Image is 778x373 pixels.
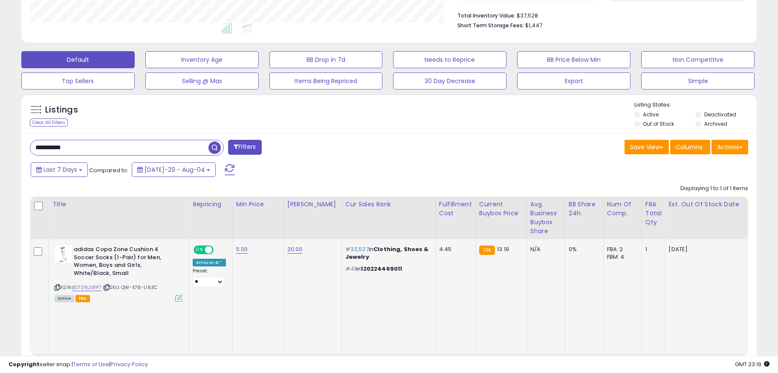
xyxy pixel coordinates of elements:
button: 30 Day Decrease [393,72,506,90]
span: OFF [212,246,226,254]
div: Cur Sales Rank [345,200,432,209]
div: Fulfillment Cost [439,200,472,218]
div: Clear All Filters [30,119,68,127]
div: Amazon AI * [193,259,226,266]
div: Current Buybox Price [479,200,523,218]
div: BB Share 24h. [569,200,600,218]
a: Terms of Use [73,360,109,368]
button: Selling @ Max [145,72,259,90]
label: Active [643,111,659,118]
a: 5.00 [236,245,248,254]
div: 0% [569,246,597,253]
span: 13.19 [497,245,509,253]
div: 4.45 [439,246,469,253]
span: Columns [676,143,703,151]
div: FBA: 2 [607,246,635,253]
span: #33,527 [345,245,369,253]
button: Filters [228,140,261,155]
div: 1 [645,246,659,253]
div: Displaying 1 to 1 of 1 items [680,185,748,193]
button: Top Sellers [21,72,135,90]
b: adidas Copa Zone Cushion 4 Soccer Socks (1-Pair) for Men, Women, Boys and Girls, White/Black, Small [74,246,177,279]
div: seller snap | | [9,361,148,369]
div: Min Price [236,200,280,209]
span: All listings currently available for purchase on Amazon [55,295,74,302]
small: FBA [479,246,495,255]
button: Save View [625,140,669,154]
span: $1,447 [525,21,542,29]
button: Non Competitive [641,51,755,68]
div: FBM: 4 [607,253,635,261]
button: Columns [670,140,710,154]
div: N/A [530,246,558,253]
div: [PERSON_NAME] [287,200,338,209]
li: $37,528 [457,10,742,20]
p: [DATE] [668,246,743,253]
button: BB Price Below Min [517,51,630,68]
label: Deactivated [704,111,736,118]
div: Title [52,200,185,209]
div: FBA Total Qty [645,200,662,227]
button: [DATE]-29 - Aug-04 [132,162,216,177]
div: Preset: [193,268,226,287]
button: Needs to Reprice [393,51,506,68]
span: Compared to: [89,166,128,174]
b: Short Term Storage Fees: [457,22,524,29]
div: Avg. Business Buybox Share [530,200,561,236]
label: Archived [704,120,727,127]
p: in [345,246,429,261]
a: 20.00 [287,245,303,254]
span: 120224469011 [361,265,402,273]
div: Est. Out Of Stock Date [668,200,746,209]
span: #41 [345,265,356,273]
button: Inventory Age [145,51,259,68]
button: BB Drop in 7d [269,51,383,68]
h5: Listings [45,104,78,116]
div: Repricing [193,200,229,209]
button: Simple [641,72,755,90]
span: FBA [75,295,90,302]
span: Last 7 Days [43,165,77,174]
label: Out of Stock [643,120,674,127]
div: ASIN: [55,246,182,301]
button: Default [21,51,135,68]
div: Num of Comp. [607,200,638,218]
button: Last 7 Days [31,162,88,177]
span: 2025-08-12 23:19 GMT [735,360,769,368]
img: 21+3CXzsczL._SL40_.jpg [55,246,72,263]
button: Actions [711,140,748,154]
a: Privacy Policy [110,360,148,368]
span: ON [194,246,205,254]
a: B07D9J3RP7 [72,284,101,291]
strong: Copyright [9,360,40,368]
span: | SKU: QW-X7IE-U63C [103,284,157,291]
button: Items Being Repriced [269,72,383,90]
span: [DATE]-29 - Aug-04 [145,165,205,174]
p: Listing States: [634,101,757,109]
button: Export [517,72,630,90]
p: in [345,265,429,273]
span: Clothing, Shoes & Jewelry [345,245,429,261]
b: Total Inventory Value: [457,12,515,19]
